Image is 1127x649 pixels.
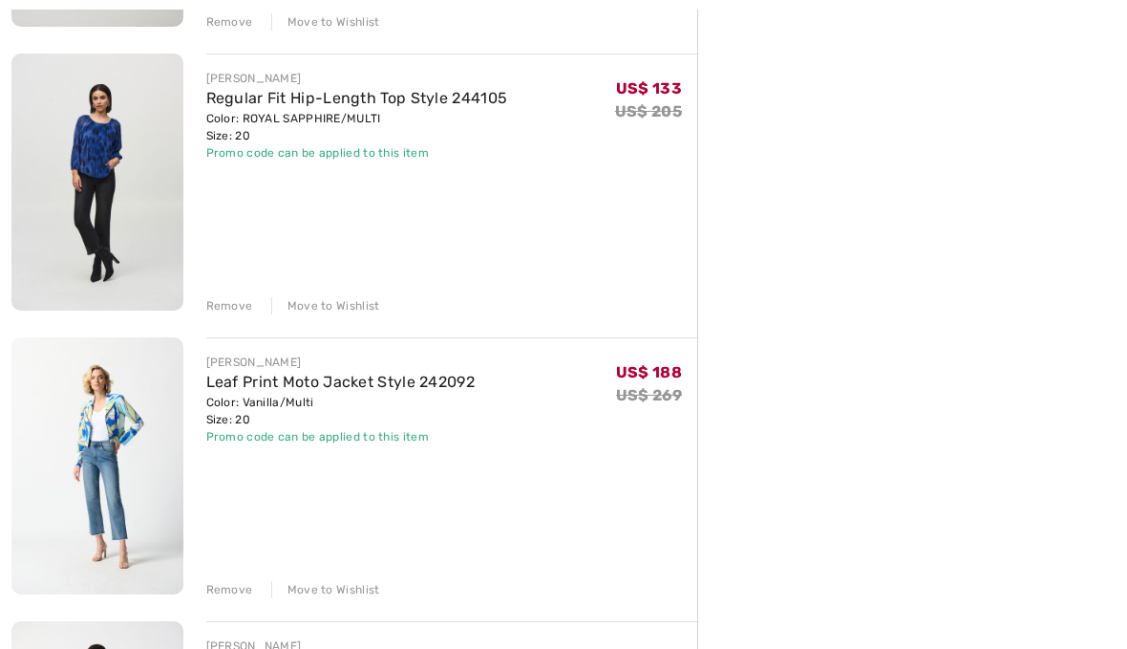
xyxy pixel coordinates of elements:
[206,395,476,429] div: Color: Vanilla/Multi Size: 20
[11,54,183,312] img: Regular Fit Hip-Length Top Style 244105
[271,14,380,32] div: Move to Wishlist
[206,355,476,372] div: [PERSON_NAME]
[206,71,508,88] div: [PERSON_NAME]
[206,90,508,108] a: Regular Fit Hip-Length Top Style 244105
[271,582,380,599] div: Move to Wishlist
[615,103,682,121] s: US$ 205
[271,298,380,315] div: Move to Wishlist
[11,338,183,595] img: Leaf Print Moto Jacket Style 242092
[616,387,682,405] s: US$ 269
[206,582,253,599] div: Remove
[206,298,253,315] div: Remove
[616,80,682,98] span: US$ 133
[206,111,508,145] div: Color: ROYAL SAPPHIRE/MULTI Size: 20
[206,145,508,162] div: Promo code can be applied to this item
[206,14,253,32] div: Remove
[616,364,682,382] span: US$ 188
[206,374,476,392] a: Leaf Print Moto Jacket Style 242092
[206,429,476,446] div: Promo code can be applied to this item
